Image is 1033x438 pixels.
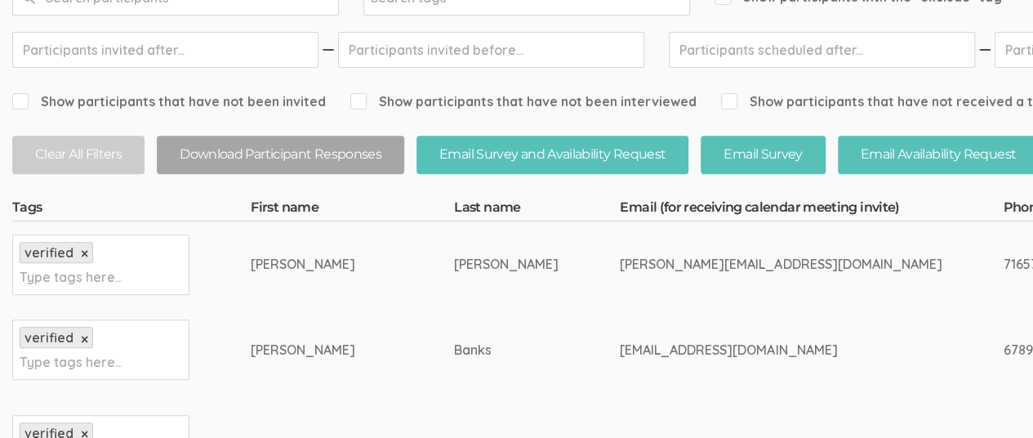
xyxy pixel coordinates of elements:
[951,360,1033,438] iframe: Chat Widget
[12,32,318,68] input: Participants invited after...
[669,32,975,68] input: Participants scheduled after...
[251,199,454,221] th: First name
[81,333,88,346] a: ×
[701,136,825,174] button: Email Survey
[620,199,1003,221] th: Email (for receiving calendar meeting invite)
[454,199,620,221] th: Last name
[454,255,559,274] div: [PERSON_NAME]
[416,136,688,174] button: Email Survey and Availability Request
[20,351,122,373] input: Type tags here...
[251,255,393,274] div: [PERSON_NAME]
[12,199,251,221] th: Tags
[24,329,73,346] span: verified
[12,92,326,111] span: Show participants that have not been invited
[620,341,942,360] div: [EMAIL_ADDRESS][DOMAIN_NAME]
[320,32,336,68] img: dash.svg
[24,244,73,261] span: verified
[81,247,88,261] a: ×
[20,266,122,288] input: Type tags here...
[977,32,993,68] img: dash.svg
[338,32,644,68] input: Participants invited before...
[12,136,145,174] button: Clear All Filters
[350,92,697,111] span: Show participants that have not been interviewed
[620,255,942,274] div: [PERSON_NAME][EMAIL_ADDRESS][DOMAIN_NAME]
[157,136,404,174] button: Download Participant Responses
[251,341,393,360] div: [PERSON_NAME]
[454,341,559,360] div: Banks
